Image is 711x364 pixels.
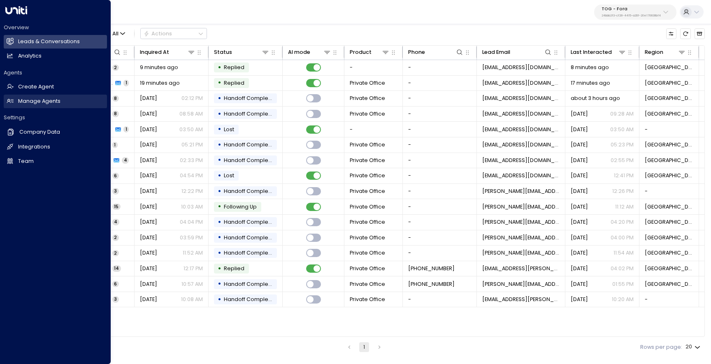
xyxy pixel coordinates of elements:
span: charlie.home+testfriday2@gmail.com [482,141,560,148]
span: Maisie.King@theofficegroup.com [482,218,560,226]
div: Actions [144,30,172,37]
span: Aug 14, 2025 [571,281,588,288]
div: • [218,108,221,121]
label: Rows per page: [640,343,682,351]
td: - [639,122,699,137]
p: 04:04 PM [180,218,203,226]
span: Handoff Completed [224,296,277,303]
p: 04:54 PM [180,172,203,179]
div: Phone [408,48,464,57]
span: Replied [224,79,244,86]
span: Aug 14, 2025 [571,234,588,241]
span: 2 [112,250,119,256]
span: London [645,141,694,148]
span: about 3 hours ago [571,95,620,102]
p: 02:55 PM [611,157,634,164]
span: Aug 14, 2025 [571,265,588,272]
span: Aug 14, 2025 [140,218,157,226]
span: 4 [122,157,129,163]
a: Analytics [4,49,107,63]
span: Aug 15, 2025 [571,203,588,211]
p: 04:02 PM [611,265,634,272]
span: Aug 14, 2025 [140,296,157,303]
td: - [403,153,477,168]
span: rayan.habbab@gmail.com [482,172,560,179]
span: Private Office [350,110,385,118]
div: • [218,123,221,136]
span: Private Office [350,218,385,226]
span: Aug 14, 2025 [140,172,157,179]
div: • [218,154,221,167]
span: Private Office [350,95,385,102]
div: Lead Email [482,48,510,57]
button: page 1 [359,342,369,352]
span: Aug 14, 2025 [571,110,588,118]
td: - [403,91,477,106]
span: Aug 15, 2025 [140,157,157,164]
div: • [218,278,221,290]
td: - [403,107,477,122]
span: 3 [112,188,119,194]
span: nicolablane@hotmail.com [482,95,560,102]
span: 4 [112,219,119,225]
div: Region [645,48,686,57]
span: All [112,31,118,37]
span: 2 [112,65,119,71]
h2: Team [18,158,34,165]
span: Handoff Completed [224,234,277,241]
h2: Overview [4,24,107,31]
span: Handoff Completed [224,281,277,287]
span: Aug 14, 2025 [571,249,588,257]
span: London [645,79,694,87]
div: Button group with a nested menu [140,28,207,39]
span: Handoff Completed [224,218,277,225]
td: - [639,292,699,307]
span: Replied [224,64,244,71]
p: 10:57 AM [181,281,203,288]
h2: Agents [4,69,107,77]
p: 12:22 PM [181,188,203,195]
span: London [645,95,694,102]
span: Rocio.delHoyo@theofficegroup.com [482,203,560,211]
a: Leads & Conversations [4,35,107,49]
div: AI mode [288,48,310,57]
h2: Leads & Conversations [18,38,80,46]
span: Private Office [350,188,385,195]
span: Aug 15, 2025 [571,141,588,148]
p: 12:41 PM [614,172,634,179]
p: 12:17 PM [184,265,203,272]
span: nicolablane@hotmail.com [482,110,560,118]
div: • [218,61,221,74]
td: - [403,184,477,199]
h2: Create Agent [18,83,54,91]
span: Aug 14, 2025 [140,249,157,257]
div: • [218,139,221,151]
span: 14 [112,265,121,271]
div: • [218,293,221,306]
span: 8 minutes ago [571,64,609,71]
div: • [218,216,221,229]
p: 11:12 AM [615,203,634,211]
button: Customize [666,28,676,39]
span: 1 [112,142,118,148]
span: Aug 15, 2025 [571,172,588,179]
span: 15 [112,204,121,210]
span: charlie.home+galicia@gmail.com [482,157,560,164]
a: Create Agent [4,80,107,94]
span: samsalesai5@gmail.com [482,64,560,71]
span: 8 [112,111,119,117]
p: 05:21 PM [181,141,203,148]
span: Handoff Completed [224,141,277,148]
div: • [218,231,221,244]
span: joshuaunderwood@libero.it [482,126,560,133]
span: London [645,172,694,179]
h2: Settings [4,114,107,121]
span: 8 [112,95,119,102]
div: • [218,200,221,213]
span: ranjit.brainch+1808test1@theofficegroup.com [482,79,560,87]
span: Aug 16, 2025 [571,126,588,133]
div: Last Interacted [571,48,627,57]
span: +447929878981 [408,265,455,272]
div: Product [350,48,390,57]
p: 10:08 AM [181,296,203,303]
